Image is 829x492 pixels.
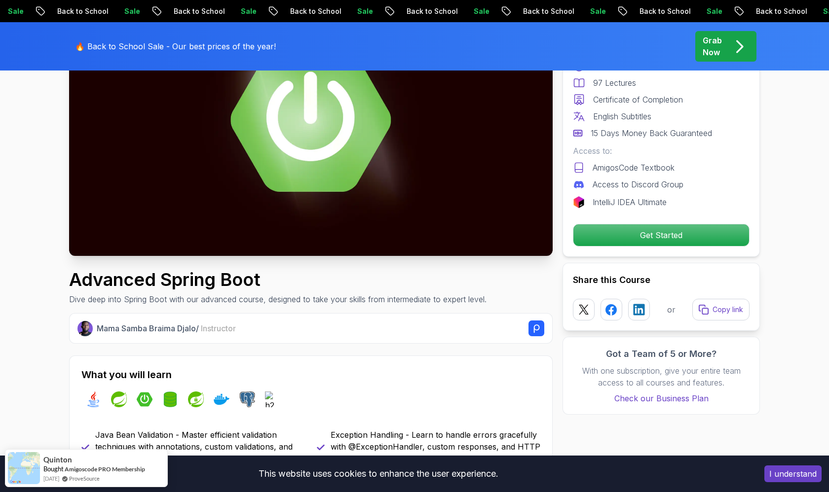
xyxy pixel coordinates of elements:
h3: Got a Team of 5 or More? [573,347,750,361]
p: Sale [177,6,209,16]
p: 97 Lectures [593,77,636,89]
h2: What you will learn [81,368,540,382]
a: Check our Business Plan [573,392,750,404]
p: Certificate of Completion [593,94,683,105]
p: IntelliJ IDEA Ultimate [593,196,667,208]
span: Bought [43,465,64,473]
p: With one subscription, give your entire team access to all courses and features. [573,365,750,388]
p: Back to School [459,6,527,16]
img: spring-data-jpa logo [162,391,178,407]
p: Grab Now [703,35,722,58]
p: Access to: [573,145,750,157]
div: This website uses cookies to enhance the user experience. [7,463,750,485]
p: Dive deep into Spring Boot with our advanced course, designed to take your skills from intermedia... [69,293,487,305]
p: 🔥 Back to School Sale - Our best prices of the year! [75,40,276,52]
p: Back to School [343,6,410,16]
img: provesource social proof notification image [8,452,40,484]
p: Sale [410,6,442,16]
p: Back to School [110,6,177,16]
p: Sale [643,6,675,16]
p: Back to School [576,6,643,16]
p: Mama Samba Braima Djalo / [97,322,236,334]
img: spring-security logo [188,391,204,407]
span: [DATE] [43,474,59,483]
p: Sale [294,6,325,16]
p: Access to Discord Group [593,178,683,190]
a: ProveSource [69,474,100,483]
p: Get Started [573,224,749,246]
img: postgres logo [239,391,255,407]
p: 15 Days Money Back Guaranteed [591,127,712,139]
img: h2 logo [265,391,281,407]
p: Sale [527,6,558,16]
span: Quinton [43,456,72,464]
img: spring logo [111,391,127,407]
button: Get Started [573,224,750,246]
p: Exception Handling - Learn to handle errors gracefully with @ExceptionHandler, custom responses, ... [331,429,540,464]
p: or [667,304,676,316]
p: Sale [61,6,92,16]
img: java logo [85,391,101,407]
span: Instructor [201,323,236,333]
p: English Subtitles [593,110,651,122]
img: jetbrains logo [573,196,585,208]
p: AmigosCode Textbook [593,162,675,174]
h1: Advanced Spring Boot [69,270,487,289]
button: Copy link [692,299,750,320]
a: Amigoscode PRO Membership [65,465,145,473]
img: spring-boot logo [137,391,152,407]
img: Nelson Djalo [77,321,93,336]
p: Java Bean Validation - Master efficient validation techniques with annotations, custom validation... [95,429,305,464]
button: Accept cookies [764,465,822,482]
img: docker logo [214,391,229,407]
p: Copy link [713,305,743,315]
h2: Share this Course [573,273,750,287]
p: Sale [759,6,791,16]
p: Back to School [692,6,759,16]
p: Back to School [226,6,294,16]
